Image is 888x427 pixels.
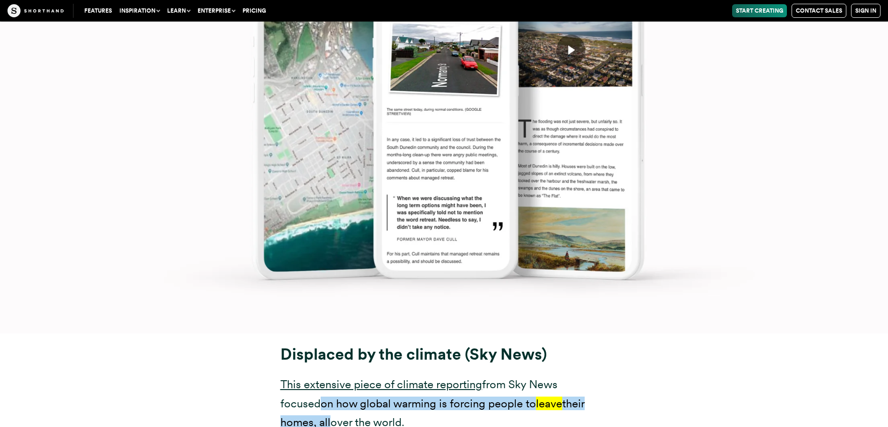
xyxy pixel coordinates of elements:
img: The Craft [7,4,64,17]
a: This extensive piece of climate reporting [280,377,482,391]
a: Features [81,4,116,17]
a: Start Creating [732,4,787,17]
a: Contact Sales [792,4,846,18]
button: Enterprise [194,4,239,17]
a: Pricing [239,4,270,17]
msreadoutspan: leave [536,397,562,410]
strong: Displaced by the climate (Sky News) [280,345,547,363]
button: Inspiration [116,4,163,17]
a: Sign in [851,4,881,18]
button: Learn [163,4,194,17]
